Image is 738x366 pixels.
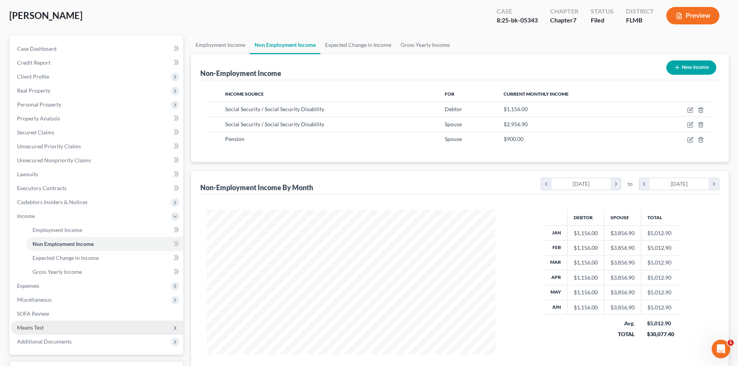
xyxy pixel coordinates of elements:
span: Spouse [445,136,462,142]
div: $1,156.00 [574,304,598,311]
span: to [628,180,633,188]
span: Credit Report [17,59,50,66]
div: 8:25-bk-05343 [497,16,538,25]
a: Unsecured Nonpriority Claims [11,153,183,167]
td: $5,012.90 [641,285,680,300]
span: Executory Contracts [17,185,67,191]
span: $2,956.90 [504,121,528,127]
span: Social Security / Social Security Disability [225,106,324,112]
i: chevron_left [541,178,552,190]
span: Unsecured Nonpriority Claims [17,157,91,163]
span: Debtor [445,106,462,112]
span: Gross Yearly Income [33,268,82,275]
th: Mar [544,255,568,270]
span: $900.00 [504,136,523,142]
th: Debtor [567,210,604,225]
div: $1,156.00 [574,289,598,296]
div: $1,156.00 [574,259,598,266]
div: $3,856.90 [611,304,635,311]
span: Spouse [445,121,462,127]
div: $3,856.90 [611,259,635,266]
th: Apr [544,270,568,285]
span: SOFA Review [17,310,49,317]
th: Jun [544,300,568,315]
div: Chapter [550,16,578,25]
span: Codebtors Insiders & Notices [17,199,88,205]
i: chevron_left [639,178,650,190]
span: Income [17,213,35,219]
th: Spouse [604,210,641,225]
div: Chapter [550,7,578,16]
div: $3,856.90 [611,274,635,282]
a: Gross Yearly Income [26,265,183,279]
td: $5,012.90 [641,270,680,285]
a: Non Employment Income [26,237,183,251]
span: Non Employment Income [33,241,94,247]
div: Status [591,7,614,16]
td: $5,012.90 [641,300,680,315]
span: 7 [573,16,576,24]
span: Current Monthly Income [504,91,569,97]
span: $1,156.00 [504,106,528,112]
span: Secured Claims [17,129,54,136]
td: $5,012.90 [641,255,680,270]
button: New Income [666,60,716,75]
div: Avg. [610,320,635,327]
a: Credit Report [11,56,183,70]
span: Additional Documents [17,338,72,345]
td: $5,012.90 [641,241,680,255]
span: Income Source [225,91,264,97]
div: $1,156.00 [574,229,598,237]
div: District [626,7,654,16]
div: $5,012.90 [647,320,674,327]
div: $1,156.00 [574,274,598,282]
div: FLMB [626,16,654,25]
span: Miscellaneous [17,296,52,303]
a: Case Dashboard [11,42,183,56]
span: Expected Change in Income [33,254,99,261]
div: $1,156.00 [574,244,598,252]
div: $3,856.90 [611,244,635,252]
div: Case [497,7,538,16]
a: Gross Yearly Income [396,36,454,54]
a: Property Analysis [11,112,183,125]
div: [DATE] [552,178,611,190]
div: Non-Employment Income [200,69,281,78]
iframe: Intercom live chat [712,340,730,358]
span: Case Dashboard [17,45,57,52]
span: Unsecured Priority Claims [17,143,81,149]
span: Means Test [17,324,44,331]
div: [DATE] [650,178,709,190]
a: SOFA Review [11,307,183,321]
div: $3,856.90 [611,229,635,237]
div: $30,077.40 [647,330,674,338]
div: $3,856.90 [611,289,635,296]
span: Pension [225,136,244,142]
span: Real Property [17,87,50,94]
a: Secured Claims [11,125,183,139]
span: Lawsuits [17,171,38,177]
i: chevron_right [611,178,621,190]
span: 1 [728,340,734,346]
a: Unsecured Priority Claims [11,139,183,153]
span: Personal Property [17,101,61,108]
a: Non Employment Income [250,36,320,54]
span: Client Profile [17,73,49,80]
a: Employment Income [191,36,250,54]
th: May [544,285,568,300]
span: [PERSON_NAME] [9,10,83,21]
div: Non-Employment Income By Month [200,183,313,192]
button: Preview [666,7,719,24]
span: Expenses [17,282,39,289]
td: $5,012.90 [641,225,680,240]
span: Property Analysis [17,115,60,122]
a: Expected Change in Income [320,36,396,54]
div: Filed [591,16,614,25]
i: chevron_right [709,178,719,190]
div: TOTAL [610,330,635,338]
th: Total [641,210,680,225]
a: Employment Income [26,223,183,237]
a: Executory Contracts [11,181,183,195]
span: For [445,91,454,97]
a: Lawsuits [11,167,183,181]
